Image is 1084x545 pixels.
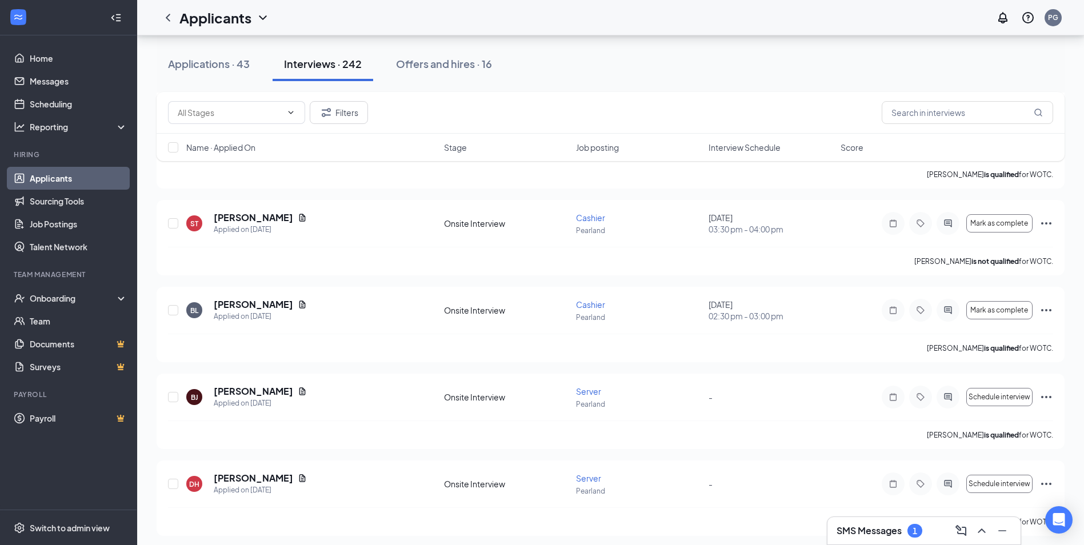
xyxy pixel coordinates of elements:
[444,478,569,490] div: Onsite Interview
[576,226,701,235] p: Pearland
[14,522,25,534] svg: Settings
[709,479,713,489] span: -
[1039,390,1053,404] svg: Ellipses
[984,170,1019,179] b: is qualified
[941,306,955,315] svg: ActiveChat
[14,292,25,304] svg: UserCheck
[189,479,199,489] div: DH
[971,257,1019,266] b: is not qualified
[30,522,110,534] div: Switch to admin view
[882,101,1053,124] input: Search in interviews
[30,310,127,332] a: Team
[14,390,125,399] div: Payroll
[576,473,601,483] span: Server
[161,11,175,25] a: ChevronLeft
[709,299,834,322] div: [DATE]
[286,108,295,117] svg: ChevronDown
[1045,506,1073,534] div: Open Intercom Messenger
[284,57,362,71] div: Interviews · 242
[576,213,605,223] span: Cashier
[886,392,900,402] svg: Note
[993,522,1011,540] button: Minimize
[966,388,1033,406] button: Schedule interview
[952,522,970,540] button: ComposeMessage
[1039,477,1053,491] svg: Ellipses
[1039,217,1053,230] svg: Ellipses
[576,399,701,409] p: Pearland
[444,142,467,153] span: Stage
[310,101,368,124] button: Filter Filters
[30,47,127,70] a: Home
[214,398,307,409] div: Applied on [DATE]
[837,524,902,537] h3: SMS Messages
[886,306,900,315] svg: Note
[30,355,127,378] a: SurveysCrown
[319,106,333,119] svg: Filter
[941,479,955,488] svg: ActiveChat
[914,479,927,488] svg: Tag
[954,524,968,538] svg: ComposeMessage
[444,218,569,229] div: Onsite Interview
[886,479,900,488] svg: Note
[966,475,1033,493] button: Schedule interview
[995,524,1009,538] svg: Minimize
[30,93,127,115] a: Scheduling
[841,142,863,153] span: Score
[969,480,1030,488] span: Schedule interview
[927,170,1053,179] p: [PERSON_NAME] for WOTC.
[30,292,118,304] div: Onboarding
[191,392,198,402] div: BJ
[973,522,991,540] button: ChevronUp
[178,106,282,119] input: All Stages
[214,472,293,484] h5: [PERSON_NAME]
[709,142,781,153] span: Interview Schedule
[214,385,293,398] h5: [PERSON_NAME]
[30,213,127,235] a: Job Postings
[966,301,1033,319] button: Mark as complete
[1021,11,1035,25] svg: QuestionInfo
[214,224,307,235] div: Applied on [DATE]
[168,57,250,71] div: Applications · 43
[975,524,989,538] svg: ChevronUp
[298,213,307,222] svg: Document
[576,486,701,496] p: Pearland
[214,311,307,322] div: Applied on [DATE]
[927,430,1053,440] p: [PERSON_NAME] for WOTC.
[214,484,307,496] div: Applied on [DATE]
[30,121,128,133] div: Reporting
[179,8,251,27] h1: Applicants
[186,142,255,153] span: Name · Applied On
[298,300,307,309] svg: Document
[214,211,293,224] h5: [PERSON_NAME]
[14,150,125,159] div: Hiring
[190,306,198,315] div: BL
[914,257,1053,266] p: [PERSON_NAME] for WOTC.
[576,386,601,396] span: Server
[913,526,917,536] div: 1
[914,306,927,315] svg: Tag
[190,219,198,229] div: ST
[709,212,834,235] div: [DATE]
[941,219,955,228] svg: ActiveChat
[984,344,1019,352] b: is qualified
[30,167,127,190] a: Applicants
[298,387,307,396] svg: Document
[709,392,713,402] span: -
[970,306,1028,314] span: Mark as complete
[927,343,1053,353] p: [PERSON_NAME] for WOTC.
[709,223,834,235] span: 03:30 pm - 04:00 pm
[914,219,927,228] svg: Tag
[886,219,900,228] svg: Note
[576,142,619,153] span: Job posting
[1034,108,1043,117] svg: MagnifyingGlass
[214,298,293,311] h5: [PERSON_NAME]
[30,70,127,93] a: Messages
[984,431,1019,439] b: is qualified
[966,214,1033,233] button: Mark as complete
[444,304,569,316] div: Onsite Interview
[396,57,492,71] div: Offers and hires · 16
[30,407,127,430] a: PayrollCrown
[14,121,25,133] svg: Analysis
[914,392,927,402] svg: Tag
[576,312,701,322] p: Pearland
